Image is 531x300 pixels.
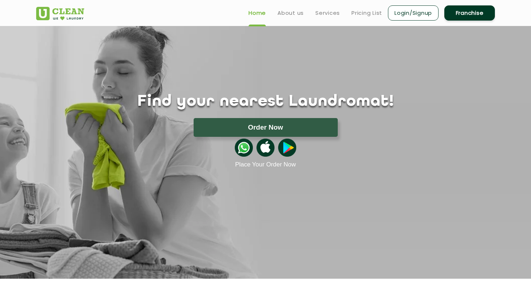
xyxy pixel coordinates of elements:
[388,5,439,21] a: Login/Signup
[31,93,500,111] h1: Find your nearest Laundromat!
[278,139,296,157] img: playstoreicon.png
[256,139,275,157] img: apple-icon.png
[315,9,340,17] a: Services
[194,118,338,137] button: Order Now
[235,139,253,157] img: whatsappicon.png
[36,7,84,20] img: UClean Laundry and Dry Cleaning
[277,9,304,17] a: About us
[444,5,495,21] a: Franchise
[351,9,382,17] a: Pricing List
[235,161,296,168] a: Place Your Order Now
[249,9,266,17] a: Home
